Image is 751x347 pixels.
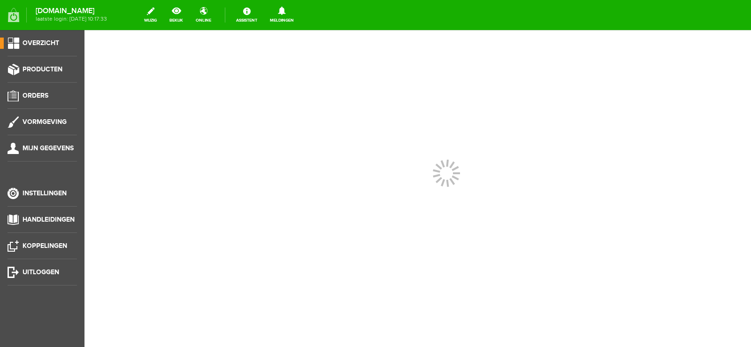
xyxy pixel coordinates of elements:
a: Assistent [230,5,263,25]
span: Mijn gegevens [23,144,74,152]
span: Handleidingen [23,216,75,224]
span: laatste login: [DATE] 10:17:33 [36,16,107,22]
a: online [190,5,217,25]
span: Instellingen [23,189,67,197]
span: Uitloggen [23,268,59,276]
span: Overzicht [23,39,59,47]
span: Vormgeving [23,118,67,126]
a: bekijk [164,5,189,25]
span: Koppelingen [23,242,67,250]
span: Producten [23,65,62,73]
strong: [DOMAIN_NAME] [36,8,107,14]
span: Orders [23,92,48,100]
a: Meldingen [264,5,299,25]
a: wijzig [138,5,162,25]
